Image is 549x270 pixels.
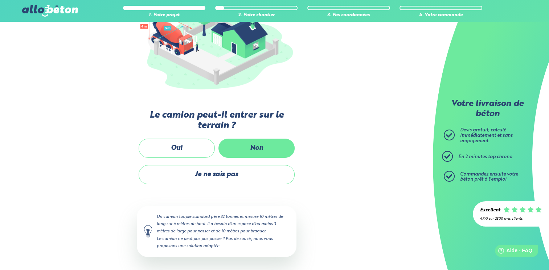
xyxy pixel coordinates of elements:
[446,99,529,119] p: Votre livraison de béton
[484,242,541,262] iframe: Help widget launcher
[139,139,215,158] label: Oui
[22,5,78,17] img: allobéton
[123,13,206,18] div: 1. Votre projet
[460,128,513,143] span: Devis gratuit, calculé immédiatement et sans engagement
[480,208,500,213] div: Excellent
[139,165,295,184] label: Je ne sais pas
[218,139,295,158] label: Non
[480,217,542,221] div: 4.7/5 sur 2300 avis clients
[137,110,296,131] label: Le camion peut-il entrer sur le terrain ?
[460,172,518,182] span: Commandez ensuite votre béton prêt à l'emploi
[458,155,512,159] span: En 2 minutes top chrono
[215,13,298,18] div: 2. Votre chantier
[137,206,296,257] div: Un camion toupie standard pèse 32 tonnes et mesure 10 mètres de long sur 4 mètres de haut. Il a b...
[400,13,482,18] div: 4. Votre commande
[307,13,390,18] div: 3. Vos coordonnées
